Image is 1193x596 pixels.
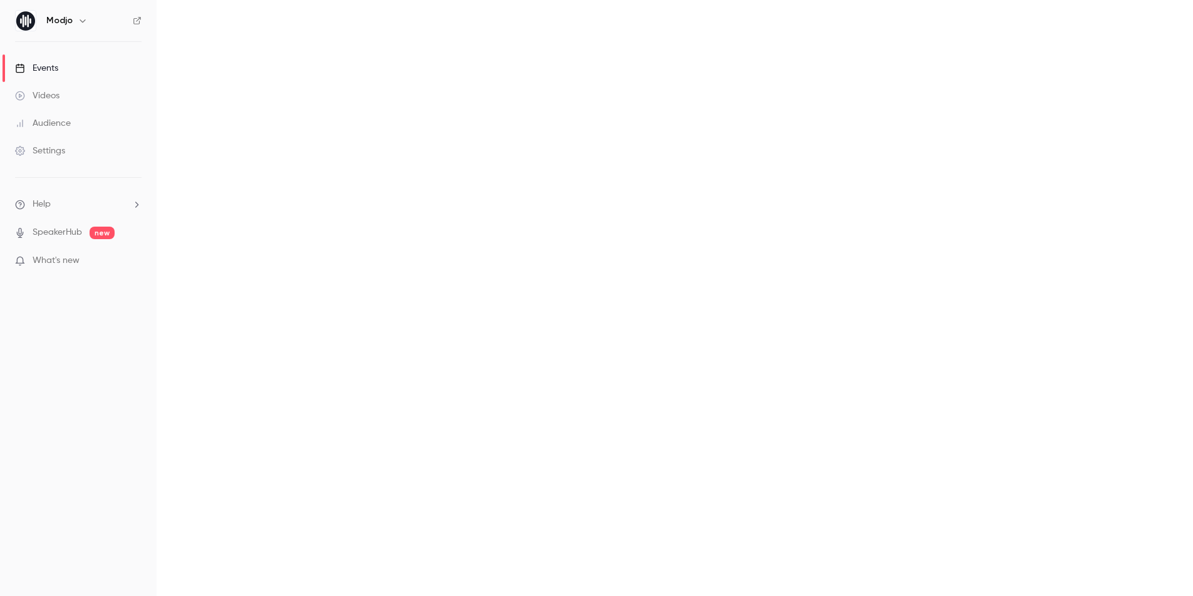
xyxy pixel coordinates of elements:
[46,14,73,27] h6: Modjo
[15,62,58,74] div: Events
[16,11,36,31] img: Modjo
[33,254,80,267] span: What's new
[33,198,51,211] span: Help
[15,117,71,130] div: Audience
[15,198,142,211] li: help-dropdown-opener
[90,227,115,239] span: new
[15,90,59,102] div: Videos
[33,226,82,239] a: SpeakerHub
[15,145,65,157] div: Settings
